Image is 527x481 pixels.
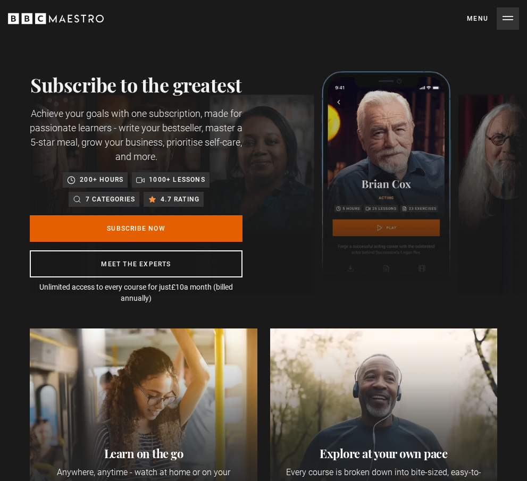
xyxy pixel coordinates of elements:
p: Achieve your goals with one subscription, made for passionate learners - write your bestseller, m... [30,106,242,164]
a: Subscribe Now [30,215,242,242]
p: 7 categories [86,194,135,205]
p: 1000+ lessons [149,174,205,185]
p: 4.7 rating [161,194,199,205]
p: Unlimited access to every course for just a month (billed annually) [30,282,242,304]
h2: Learn on the go [38,445,249,462]
span: £10 [171,283,184,291]
button: Toggle navigation [467,7,519,30]
a: Meet the experts [30,250,242,277]
svg: BBC Maestro [8,11,104,27]
h1: Subscribe to the greatest [30,71,242,98]
p: 200+ hours [80,174,123,185]
h2: Explore at your own pace [279,445,489,462]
